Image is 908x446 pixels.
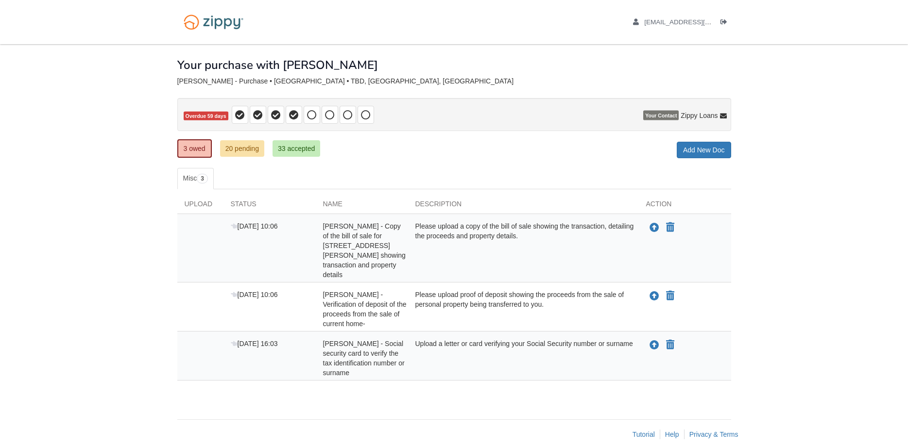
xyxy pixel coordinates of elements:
div: [PERSON_NAME] - Purchase • [GEOGRAPHIC_DATA] • TBD, [GEOGRAPHIC_DATA], [GEOGRAPHIC_DATA] [177,77,731,85]
h1: Your purchase with [PERSON_NAME] [177,59,378,71]
div: Description [408,199,639,214]
span: bmcconnell61@hotmail.com [644,18,755,26]
a: Privacy & Terms [689,430,738,438]
button: Upload Elizabeth Leonard - Copy of the bill of sale for 3000 Tuttle Creek Blvd #217 showing trans... [649,221,660,234]
button: Declare Elizabeth Leonard - Verification of deposit of the proceeds from the sale of current home... [665,290,675,302]
div: Status [223,199,316,214]
div: Please upload proof of deposit showing the proceeds from the sale of personal property being tran... [408,290,639,329]
div: Upload a letter or card verifying your Social Security number or surname [408,339,639,378]
span: [DATE] 10:06 [231,222,278,230]
button: Declare Elizabeth Leonard - Copy of the bill of sale for 3000 Tuttle Creek Blvd #217 showing tran... [665,222,675,233]
span: 3 [197,174,208,183]
span: Overdue 59 days [184,112,228,121]
a: Add New Doc [677,142,731,158]
a: Tutorial [633,430,655,438]
span: Zippy Loans [681,111,718,120]
div: Action [639,199,731,214]
a: 33 accepted [273,140,320,157]
span: [DATE] 16:03 [231,340,278,347]
span: [PERSON_NAME] - Copy of the bill of sale for [STREET_ADDRESS][PERSON_NAME] showing transaction an... [323,222,406,279]
button: Upload Elizabeth Leonard - Verification of deposit of the proceeds from the sale of current home- [649,290,660,302]
button: Declare Timothy Leonard - Social security card to verify the tax identification number or surname... [665,339,675,351]
button: Upload Timothy Leonard - Social security card to verify the tax identification number or surname [649,339,660,351]
div: Name [316,199,408,214]
a: 20 pending [220,140,264,157]
img: Logo [177,10,250,34]
div: Please upload a copy of the bill of sale showing the transaction, detailing the proceeds and prop... [408,221,639,280]
a: Help [665,430,679,438]
span: [DATE] 10:06 [231,291,278,298]
div: Upload [177,199,223,214]
a: 3 owed [177,139,212,158]
span: Your Contact [643,111,679,120]
span: [PERSON_NAME] - Social security card to verify the tax identification number or surname [323,340,405,377]
a: edit profile [633,18,756,28]
a: Misc [177,168,214,189]
span: [PERSON_NAME] - Verification of deposit of the proceeds from the sale of current home- [323,291,407,328]
a: Log out [720,18,731,28]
